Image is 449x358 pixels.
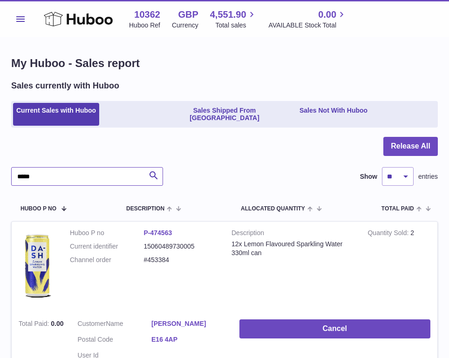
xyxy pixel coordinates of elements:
[13,103,99,126] a: Current Sales with Huboo
[151,335,225,344] a: E16 4AP
[144,256,218,264] dd: #453384
[19,229,56,303] img: 103621706197699.png
[418,172,438,181] span: entries
[144,229,172,236] a: P-474563
[296,103,371,126] a: Sales Not With Huboo
[134,8,160,21] strong: 10362
[155,103,294,126] a: Sales Shipped From [GEOGRAPHIC_DATA]
[78,319,152,331] dt: Name
[11,80,119,91] h2: Sales currently with Huboo
[51,320,63,327] span: 0.00
[241,206,305,212] span: ALLOCATED Quantity
[360,172,377,181] label: Show
[126,206,164,212] span: Description
[20,206,56,212] span: Huboo P no
[231,229,354,240] strong: Description
[19,320,51,330] strong: Total Paid
[178,8,198,21] strong: GBP
[11,56,438,71] h1: My Huboo - Sales report
[210,8,246,21] span: 4,551.90
[239,319,430,338] button: Cancel
[318,8,336,21] span: 0.00
[367,229,410,239] strong: Quantity Sold
[172,21,198,30] div: Currency
[70,256,144,264] dt: Channel order
[78,320,106,327] span: Customer
[215,21,257,30] span: Total sales
[78,335,152,346] dt: Postal Code
[70,229,144,237] dt: Huboo P no
[144,242,218,251] dd: 15060489730005
[210,8,257,30] a: 4,551.90 Total sales
[231,240,354,257] div: 12x Lemon Flavoured Sparkling Water 330ml can
[383,137,438,156] button: Release All
[151,319,225,328] a: [PERSON_NAME]
[269,8,347,30] a: 0.00 AVAILABLE Stock Total
[381,206,414,212] span: Total paid
[129,21,160,30] div: Huboo Ref
[361,222,437,312] td: 2
[70,242,144,251] dt: Current identifier
[269,21,347,30] span: AVAILABLE Stock Total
